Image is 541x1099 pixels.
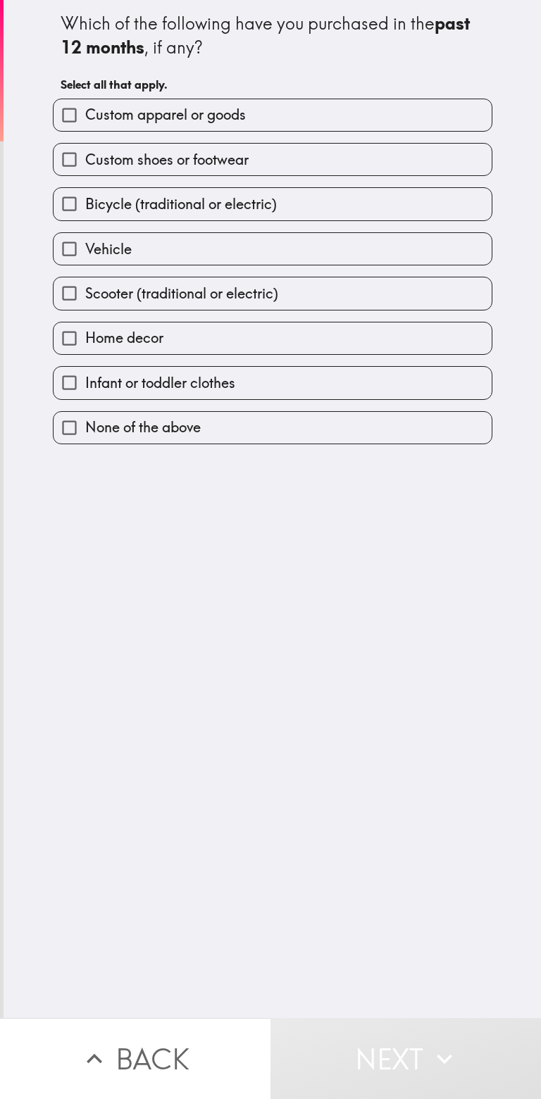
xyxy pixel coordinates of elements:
[54,277,492,309] button: Scooter (traditional or electric)
[85,239,132,259] span: Vehicle
[61,12,485,59] div: Which of the following have you purchased in the , if any?
[54,367,492,398] button: Infant or toddler clothes
[85,417,201,437] span: None of the above
[85,373,235,393] span: Infant or toddler clothes
[85,105,246,125] span: Custom apparel or goods
[54,188,492,220] button: Bicycle (traditional or electric)
[85,328,163,348] span: Home decor
[54,99,492,131] button: Custom apparel or goods
[54,144,492,175] button: Custom shoes or footwear
[54,322,492,354] button: Home decor
[54,412,492,444] button: None of the above
[85,284,278,303] span: Scooter (traditional or electric)
[85,150,249,170] span: Custom shoes or footwear
[85,194,277,214] span: Bicycle (traditional or electric)
[61,77,485,92] h6: Select all that apply.
[61,13,474,58] b: past 12 months
[54,233,492,265] button: Vehicle
[270,1018,541,1099] button: Next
